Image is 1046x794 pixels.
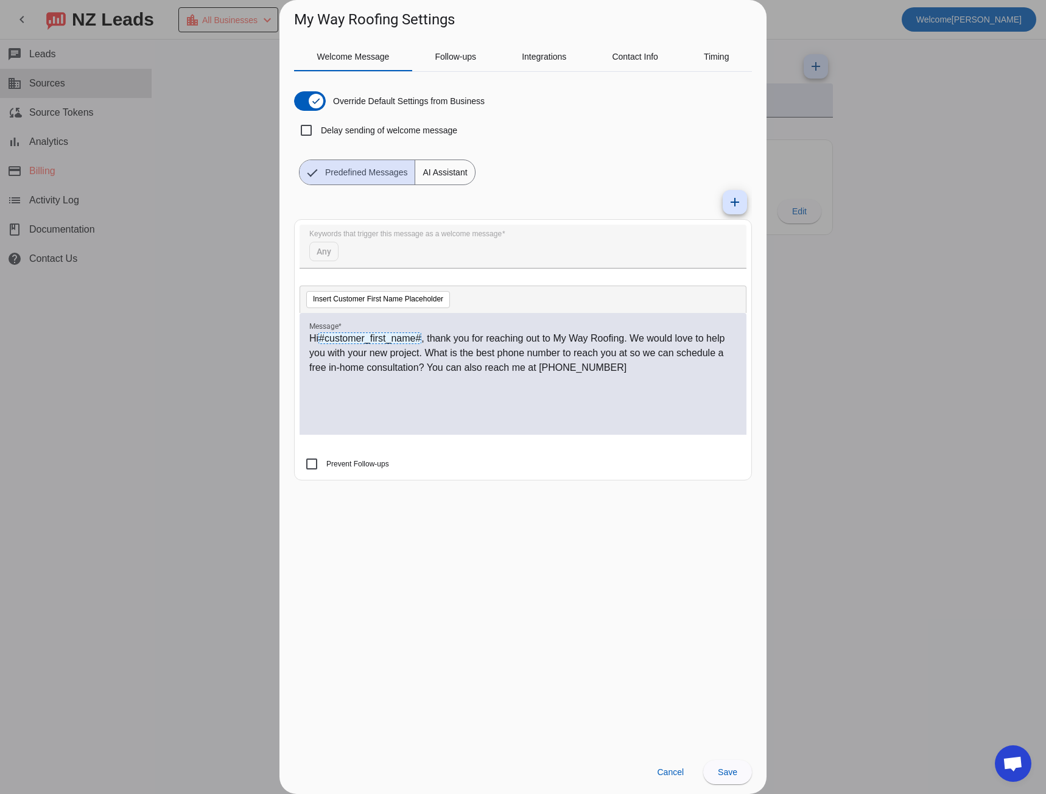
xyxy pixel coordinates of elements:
[728,195,742,209] mat-icon: add
[324,458,389,470] label: Prevent Follow-ups
[718,767,737,777] span: Save
[703,760,752,784] button: Save
[294,10,455,29] h1: My Way Roofing Settings
[309,230,502,238] mat-label: Keywords that trigger this message as a welcome message
[704,52,729,61] span: Timing
[647,760,693,784] button: Cancel
[317,52,390,61] span: Welcome Message
[309,331,737,375] p: Hi , thank you for reaching out to My Way Roofing. We would love to help you with your new projec...
[331,95,485,107] label: Override Default Settings from Business
[318,124,457,136] label: Delay sending of welcome message
[318,332,421,344] span: #customer_first_name#
[612,52,658,61] span: Contact Info
[522,52,566,61] span: Integrations
[435,52,476,61] span: Follow-ups
[415,160,474,184] span: AI Assistant
[318,160,415,184] span: Predefined Messages
[306,291,450,308] button: Insert Customer First Name Placeholder
[995,745,1031,782] div: Open chat
[657,767,684,777] span: Cancel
